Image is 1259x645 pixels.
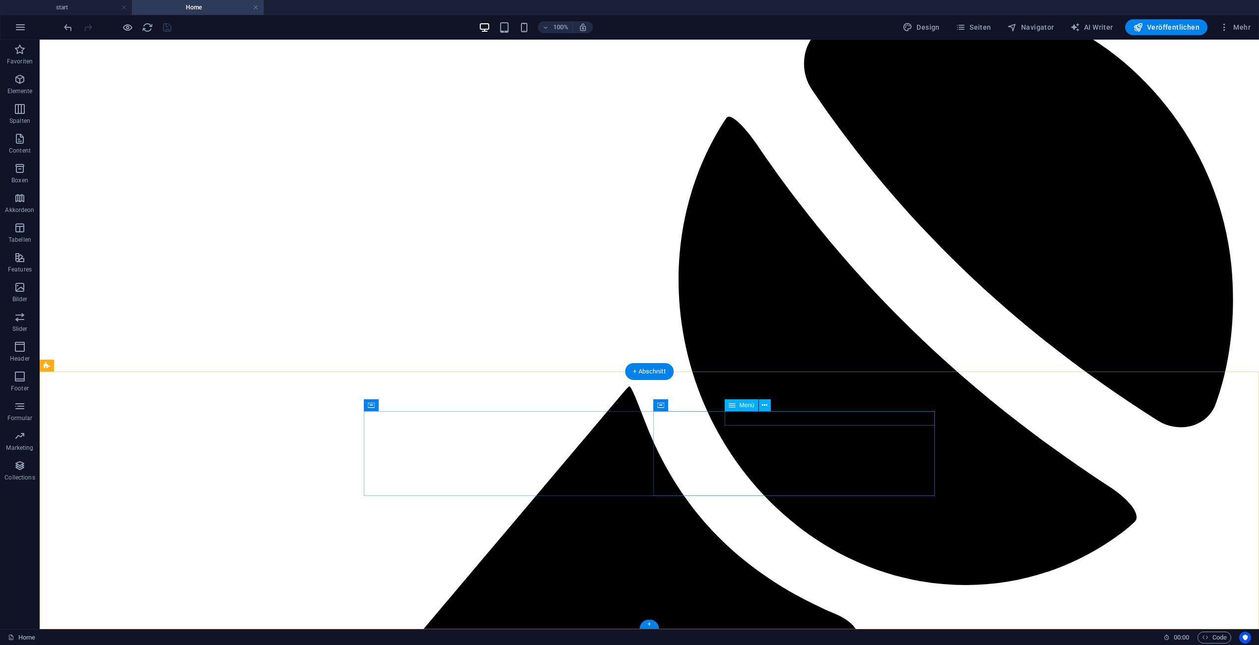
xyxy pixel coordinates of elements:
button: Navigator [1003,19,1058,35]
div: + [639,620,659,629]
p: Boxen [11,176,28,184]
i: Bei Größenänderung Zoomstufe automatisch an das gewählte Gerät anpassen. [578,23,587,32]
span: 00 00 [1174,632,1189,644]
p: Elemente [7,87,33,95]
button: undo [62,21,74,33]
button: Usercentrics [1239,632,1251,644]
a: Klick, um Auswahl aufzuheben. Doppelklick öffnet Seitenverwaltung [8,632,35,644]
i: Seite neu laden [142,22,153,33]
button: Veröffentlichen [1125,19,1207,35]
div: + Abschnitt [625,363,674,380]
span: Menü [740,402,754,408]
p: Footer [11,384,29,392]
button: Klicke hier, um den Vorschau-Modus zu verlassen [121,21,133,33]
h6: 100% [553,21,569,33]
p: Tabellen [8,236,31,244]
p: Bilder [12,295,28,303]
span: : [1181,634,1182,641]
button: 100% [538,21,573,33]
p: Akkordeon [5,206,34,214]
span: Code [1202,632,1227,644]
span: Veröffentlichen [1133,22,1200,32]
p: Header [10,355,30,363]
span: AI Writer [1070,22,1113,32]
div: Design (Strg+Alt+Y) [899,19,944,35]
button: Code [1198,632,1231,644]
button: AI Writer [1066,19,1117,35]
p: Features [8,266,32,273]
span: Design [903,22,940,32]
p: Spalten [9,117,30,125]
p: Marketing [6,444,33,452]
h4: Home [132,2,264,13]
button: Seiten [952,19,995,35]
button: reload [141,21,153,33]
span: Seiten [956,22,991,32]
button: Mehr [1215,19,1255,35]
span: Navigator [1007,22,1054,32]
p: Formular [7,414,33,422]
i: Rückgängig: Menüpunkte ändern (Strg+Z) [62,22,74,33]
p: Favoriten [7,57,33,65]
span: Mehr [1219,22,1251,32]
p: Slider [12,325,28,333]
h6: Session-Zeit [1163,632,1190,644]
p: Collections [4,474,35,482]
p: Content [9,147,31,155]
button: Design [899,19,944,35]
